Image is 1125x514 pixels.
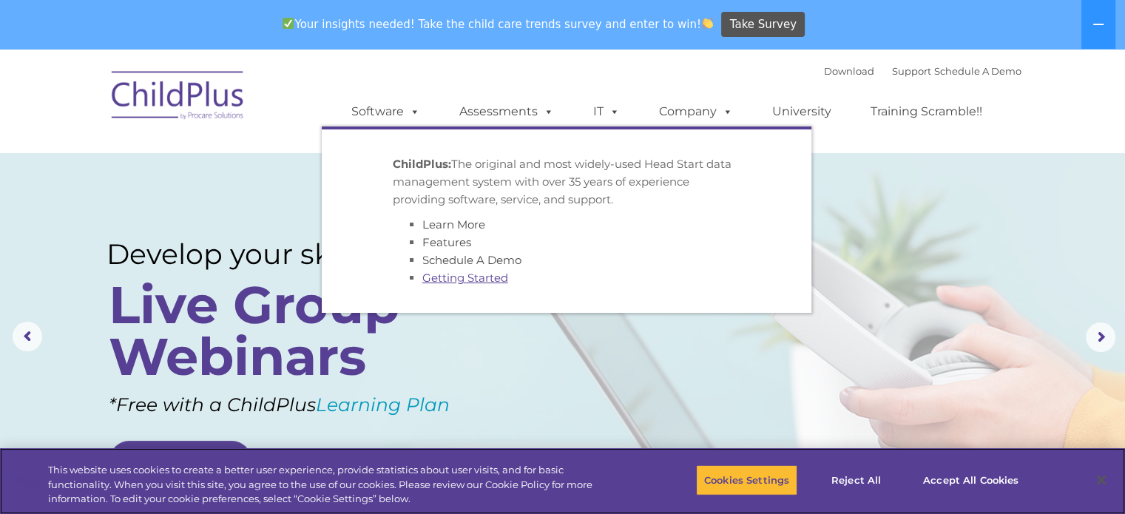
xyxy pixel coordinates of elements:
[206,158,268,169] span: Phone number
[915,464,1027,496] button: Accept All Cookies
[757,97,846,126] a: University
[109,388,506,422] rs-layer: *Free with a ChildPlus
[644,97,748,126] a: Company
[856,97,997,126] a: Training Scramble!!
[578,97,635,126] a: IT
[337,97,435,126] a: Software
[422,235,471,249] a: Features
[109,279,474,382] rs-layer: Live Group Webinars
[393,157,451,171] strong: ChildPlus:
[393,155,740,209] p: The original and most widely-used Head Start data management system with over 35 years of experie...
[702,18,713,29] img: 👏
[283,18,294,29] img: ✅
[810,464,902,496] button: Reject All
[445,97,569,126] a: Assessments
[422,253,521,267] a: Schedule A Demo
[721,12,805,38] a: Take Survey
[934,65,1021,77] a: Schedule A Demo
[316,393,450,416] a: Learning Plan
[696,464,797,496] button: Cookies Settings
[277,10,720,38] span: Your insights needed! Take the child care trends survey and enter to win!
[48,463,619,507] div: This website uses cookies to create a better user experience, provide statistics about user visit...
[104,61,252,135] img: ChildPlus by Procare Solutions
[1085,464,1118,496] button: Close
[107,237,479,271] rs-layer: Develop your skills with
[422,217,485,231] a: Learn More
[110,441,251,479] a: Learn More
[892,65,931,77] a: Support
[206,98,251,109] span: Last name
[824,65,874,77] a: Download
[422,271,508,285] a: Getting Started
[824,65,1021,77] font: |
[730,12,797,38] span: Take Survey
